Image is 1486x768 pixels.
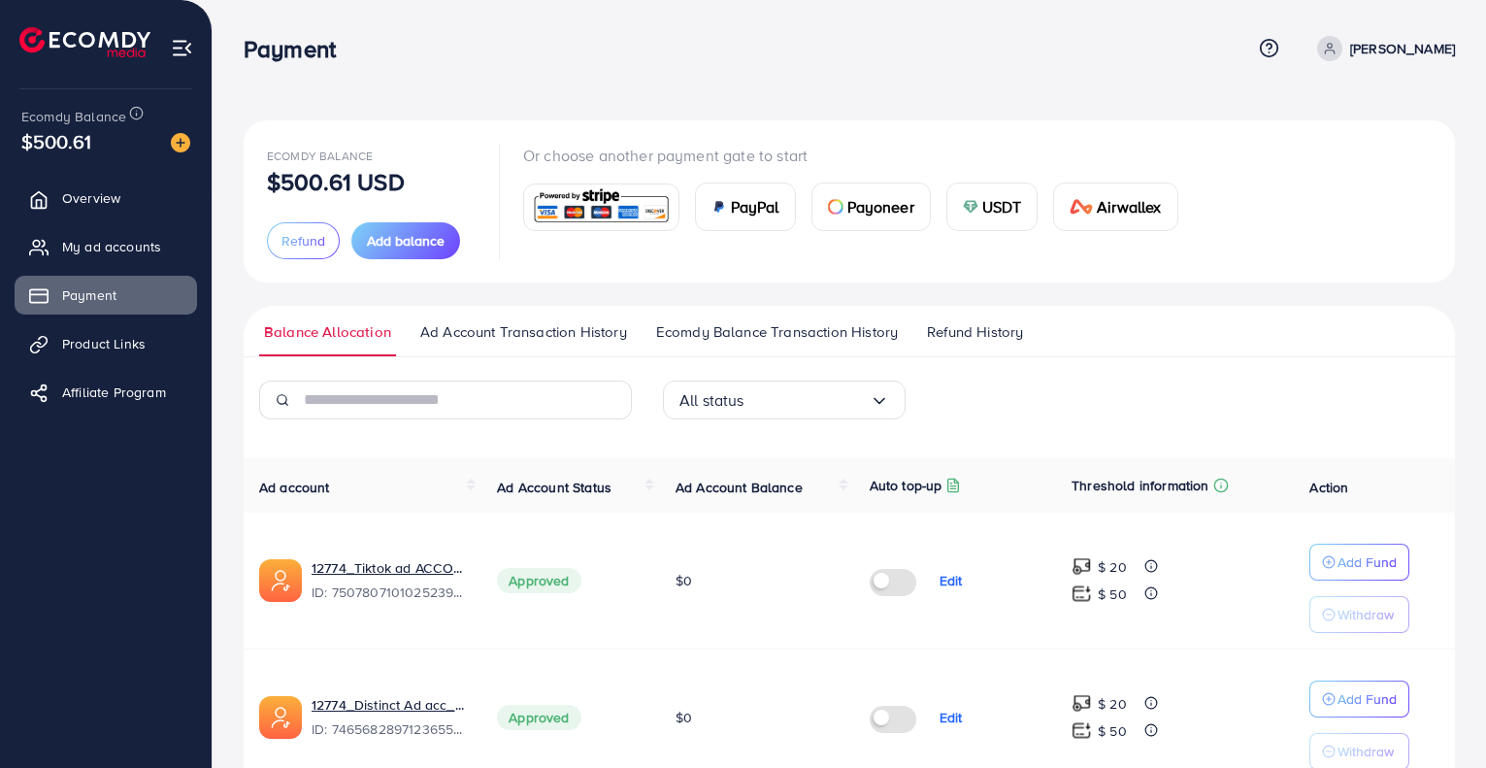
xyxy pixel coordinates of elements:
[1337,740,1394,763] p: Withdraw
[982,195,1022,218] span: USDT
[1337,551,1397,574] p: Add Fund
[940,706,963,729] p: Edit
[62,334,146,353] span: Product Links
[1098,692,1127,716] p: $ 20
[695,183,796,231] a: cardPayPal
[1309,478,1348,497] span: Action
[15,227,197,266] a: My ad accounts
[663,381,906,419] div: Search for option
[676,478,803,497] span: Ad Account Balance
[1350,37,1455,60] p: [PERSON_NAME]
[62,383,166,402] span: Affiliate Program
[1403,681,1471,753] iframe: Chat
[1072,720,1092,741] img: top-up amount
[847,195,914,218] span: Payoneer
[946,183,1039,231] a: cardUSDT
[1072,556,1092,577] img: top-up amount
[62,285,116,305] span: Payment
[1309,681,1409,718] button: Add Fund
[19,27,150,57] img: logo
[171,37,193,59] img: menu
[497,568,580,593] span: Approved
[259,696,302,739] img: ic-ads-acc.e4c84228.svg
[312,695,466,715] a: 12774_Distinct Ad acc_1738239758237
[731,195,779,218] span: PayPal
[259,559,302,602] img: ic-ads-acc.e4c84228.svg
[711,199,727,215] img: card
[927,321,1023,343] span: Refund History
[1309,36,1455,61] a: [PERSON_NAME]
[1072,693,1092,714] img: top-up amount
[940,569,963,592] p: Edit
[676,708,692,727] span: $0
[15,324,197,363] a: Product Links
[15,179,197,217] a: Overview
[312,583,466,602] span: ID: 7507807101025239058
[1309,596,1409,633] button: Withdraw
[497,478,611,497] span: Ad Account Status
[656,321,898,343] span: Ecomdy Balance Transaction History
[523,144,1194,167] p: Or choose another payment gate to start
[312,558,466,578] a: 12774_Tiktok ad ACCOUNT_1748047846338
[676,571,692,590] span: $0
[267,170,405,193] p: $500.61 USD
[15,276,197,315] a: Payment
[259,478,330,497] span: Ad account
[1337,687,1397,711] p: Add Fund
[62,188,120,208] span: Overview
[1070,199,1093,215] img: card
[312,695,466,740] div: <span class='underline'>12774_Distinct Ad acc_1738239758237</span></br>7465682897123655681
[1072,474,1208,497] p: Threshold information
[264,321,391,343] span: Balance Allocation
[828,199,843,215] img: card
[367,231,445,250] span: Add balance
[267,148,373,164] span: Ecomdy Balance
[1337,603,1394,626] p: Withdraw
[312,558,466,603] div: <span class='underline'>12774_Tiktok ad ACCOUNT_1748047846338</span></br>7507807101025239058
[497,705,580,730] span: Approved
[15,373,197,412] a: Affiliate Program
[530,186,673,228] img: card
[1053,183,1177,231] a: cardAirwallex
[811,183,931,231] a: cardPayoneer
[1098,583,1127,606] p: $ 50
[21,127,91,155] span: $500.61
[62,237,161,256] span: My ad accounts
[171,133,190,152] img: image
[744,385,870,416] input: Search for option
[351,222,460,259] button: Add balance
[420,321,627,343] span: Ad Account Transaction History
[312,719,466,739] span: ID: 7465682897123655681
[870,474,942,497] p: Auto top-up
[244,35,351,63] h3: Payment
[1097,195,1161,218] span: Airwallex
[21,107,126,126] span: Ecomdy Balance
[523,184,679,231] a: card
[1072,584,1092,604] img: top-up amount
[1309,544,1409,581] button: Add Fund
[267,222,340,259] button: Refund
[1098,555,1127,579] p: $ 20
[1098,719,1127,743] p: $ 50
[281,231,325,250] span: Refund
[679,385,744,416] span: All status
[963,199,978,215] img: card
